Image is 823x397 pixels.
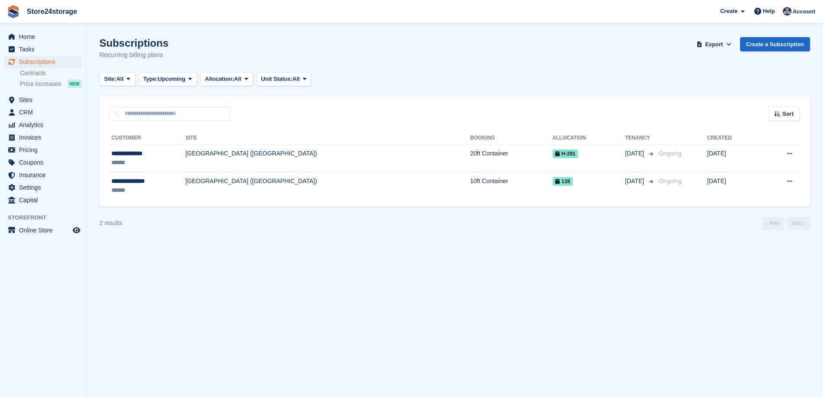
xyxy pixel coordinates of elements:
[19,31,71,43] span: Home
[4,131,82,143] a: menu
[4,144,82,156] a: menu
[783,7,791,16] img: George
[763,7,775,16] span: Help
[20,79,82,89] a: Price increases NEW
[256,72,311,86] button: Unit Status: All
[740,37,810,51] a: Create a Subscription
[139,72,197,86] button: Type: Upcoming
[8,213,86,222] span: Storefront
[707,172,761,200] td: [DATE]
[705,40,723,49] span: Export
[71,225,82,235] a: Preview store
[4,194,82,206] a: menu
[695,37,733,51] button: Export
[19,144,71,156] span: Pricing
[185,145,470,172] td: [GEOGRAPHIC_DATA] ([GEOGRAPHIC_DATA])
[470,145,552,172] td: 20ft Container
[19,94,71,106] span: Sites
[4,106,82,118] a: menu
[19,181,71,194] span: Settings
[261,75,292,83] span: Unit Status:
[470,172,552,200] td: 10ft Container
[553,177,573,186] span: 138
[788,217,810,230] a: Next
[205,75,234,83] span: Allocation:
[19,56,71,68] span: Subscriptions
[19,169,71,181] span: Insurance
[67,79,82,88] div: NEW
[19,43,71,55] span: Tasks
[158,75,185,83] span: Upcoming
[19,131,71,143] span: Invoices
[4,169,82,181] a: menu
[793,7,815,16] span: Account
[234,75,241,83] span: All
[4,224,82,236] a: menu
[23,4,81,19] a: Store24storage
[625,149,646,158] span: [DATE]
[625,177,646,186] span: [DATE]
[185,172,470,200] td: [GEOGRAPHIC_DATA] ([GEOGRAPHIC_DATA])
[104,75,116,83] span: Site:
[99,72,135,86] button: Site: All
[292,75,300,83] span: All
[20,69,82,77] a: Contracts
[553,149,578,158] span: H-291
[19,194,71,206] span: Capital
[4,31,82,43] a: menu
[20,80,61,88] span: Price increases
[4,156,82,168] a: menu
[99,219,122,228] div: 2 results
[659,178,682,184] span: Ongoing
[19,106,71,118] span: CRM
[760,217,812,230] nav: Page
[762,217,784,230] a: Previous
[4,119,82,131] a: menu
[720,7,737,16] span: Create
[99,37,168,49] h1: Subscriptions
[19,224,71,236] span: Online Store
[110,131,185,145] th: Customer
[470,131,552,145] th: Booking
[19,156,71,168] span: Coupons
[19,119,71,131] span: Analytics
[99,50,168,60] p: Recurring billing plans
[625,131,655,145] th: Tenancy
[143,75,158,83] span: Type:
[707,131,761,145] th: Created
[4,181,82,194] a: menu
[116,75,124,83] span: All
[4,56,82,68] a: menu
[4,43,82,55] a: menu
[782,110,794,118] span: Sort
[7,5,20,18] img: stora-icon-8386f47178a22dfd0bd8f6a31ec36ba5ce8667c1dd55bd0f319d3a0aa187defe.svg
[185,131,470,145] th: Site
[200,72,253,86] button: Allocation: All
[659,150,682,157] span: Ongoing
[553,131,625,145] th: Allocation
[707,145,761,172] td: [DATE]
[4,94,82,106] a: menu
